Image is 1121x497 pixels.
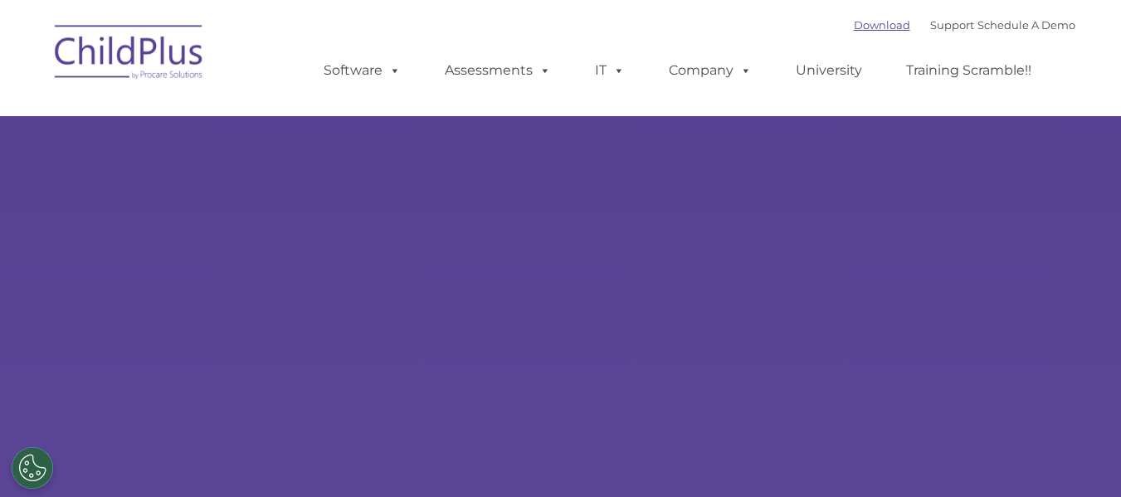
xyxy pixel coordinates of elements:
img: ChildPlus by Procare Solutions [46,13,212,96]
a: Assessments [428,54,568,87]
a: IT [578,54,641,87]
a: Schedule A Demo [977,18,1075,32]
font: | [854,18,1075,32]
a: University [779,54,879,87]
a: Support [930,18,974,32]
a: Company [652,54,768,87]
span: Phone number [231,178,301,190]
a: Training Scramble!! [889,54,1048,87]
button: Cookies Settings [12,447,53,489]
a: Software [307,54,417,87]
a: Download [854,18,910,32]
span: Last name [231,110,281,122]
